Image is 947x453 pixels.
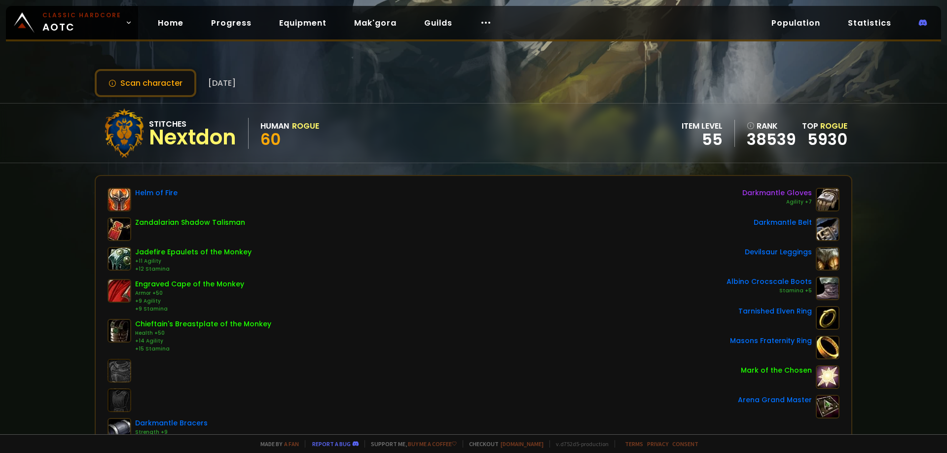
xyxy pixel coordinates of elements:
[816,395,839,418] img: item-19024
[108,217,131,241] img: item-19614
[346,13,404,33] a: Mak'gora
[840,13,899,33] a: Statistics
[42,11,121,20] small: Classic Hardcore
[764,13,828,33] a: Population
[260,120,289,132] div: Human
[816,188,839,211] img: item-22006
[738,395,812,405] div: Arena Grand Master
[807,128,847,150] a: 5930
[364,440,457,448] span: Support me,
[501,440,544,448] a: [DOMAIN_NAME]
[149,118,236,130] div: Stitches
[135,247,252,257] div: Jadefire Epaulets of the Monkey
[135,428,208,436] div: Strength +9
[816,365,839,389] img: item-17774
[135,305,244,313] div: +9 Stamina
[135,337,271,345] div: +14 Agility
[463,440,544,448] span: Checkout
[135,345,271,353] div: +15 Stamina
[149,130,236,145] div: Nextdon
[150,13,191,33] a: Home
[255,440,299,448] span: Made by
[108,279,131,303] img: item-10231
[549,440,609,448] span: v. d752d5 - production
[625,440,643,448] a: Terms
[747,132,796,147] a: 38539
[108,188,131,211] img: item-8348
[741,365,812,376] div: Mark of the Chosen
[647,440,668,448] a: Privacy
[727,287,812,295] div: Stamina +5
[738,306,812,316] div: Tarnished Elven Ring
[730,336,812,346] div: Masons Fraternity Ring
[135,297,244,305] div: +9 Agility
[745,247,812,257] div: Devilsaur Leggings
[260,128,281,150] span: 60
[284,440,299,448] a: a fan
[135,257,252,265] div: +11 Agility
[416,13,460,33] a: Guilds
[816,336,839,359] img: item-9533
[95,69,196,97] button: Scan character
[816,306,839,330] img: item-18500
[816,217,839,241] img: item-22002
[203,13,259,33] a: Progress
[292,120,319,132] div: Rogue
[108,319,131,343] img: item-9950
[108,418,131,442] img: item-22004
[135,418,208,428] div: Darkmantle Bracers
[135,265,252,273] div: +12 Stamina
[408,440,457,448] a: Buy me a coffee
[135,329,271,337] div: Health +50
[820,120,847,132] span: Rogue
[135,188,178,198] div: Helm of Fire
[672,440,698,448] a: Consent
[742,188,812,198] div: Darkmantle Gloves
[208,77,236,89] span: [DATE]
[747,120,796,132] div: rank
[135,319,271,329] div: Chieftain's Breastplate of the Monkey
[312,440,351,448] a: Report a bug
[135,217,245,228] div: Zandalarian Shadow Talisman
[754,217,812,228] div: Darkmantle Belt
[682,132,723,147] div: 55
[271,13,334,33] a: Equipment
[135,289,244,297] div: Armor +50
[135,279,244,289] div: Engraved Cape of the Monkey
[816,247,839,271] img: item-15062
[108,247,131,271] img: item-15395
[742,198,812,206] div: Agility +7
[42,11,121,35] span: AOTC
[802,120,847,132] div: Top
[6,6,138,39] a: Classic HardcoreAOTC
[727,277,812,287] div: Albino Crocscale Boots
[816,277,839,300] img: item-17728
[682,120,723,132] div: item level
